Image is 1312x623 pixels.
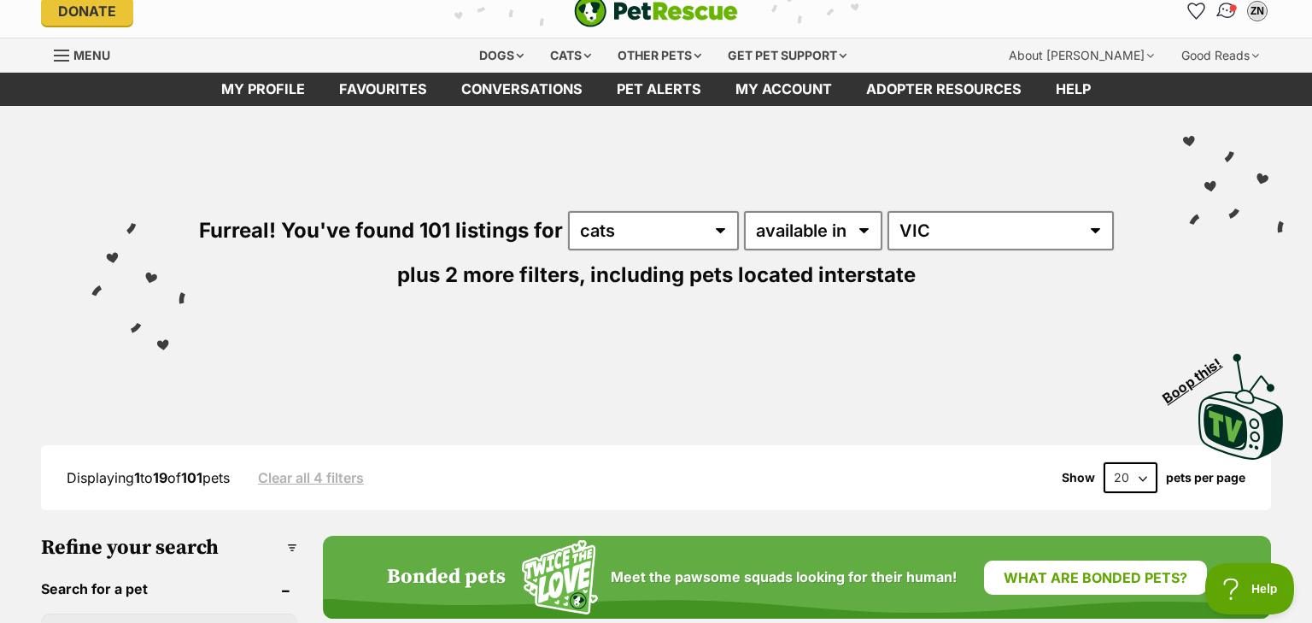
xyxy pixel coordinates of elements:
span: plus 2 more filters, [397,262,585,287]
div: About [PERSON_NAME] [997,38,1166,73]
a: Adopter resources [849,73,1039,106]
span: including pets located interstate [590,262,916,287]
a: Pet alerts [600,73,718,106]
a: Boop this! [1198,338,1284,463]
div: ZN [1249,3,1266,20]
strong: 1 [134,469,140,486]
a: What are bonded pets? [984,561,1207,595]
a: Menu [54,38,122,69]
div: Get pet support [716,38,858,73]
span: Show [1062,471,1095,485]
label: pets per page [1166,471,1245,485]
h3: Refine your search [41,536,297,560]
a: conversations [444,73,600,106]
a: Clear all 4 filters [258,470,364,485]
a: My account [718,73,849,106]
span: Boop this! [1160,344,1239,406]
img: Squiggle [522,540,598,614]
span: Displaying to of pets [67,469,230,486]
a: My profile [204,73,322,106]
iframe: Help Scout Beacon - Open [1205,563,1295,614]
div: Other pets [606,38,713,73]
header: Search for a pet [41,581,297,597]
span: Meet the pawsome squads looking for their human! [611,569,957,585]
img: PetRescue TV logo [1198,354,1284,460]
strong: 19 [153,469,167,486]
div: Cats [538,38,603,73]
div: Dogs [467,38,536,73]
a: Help [1039,73,1108,106]
h4: Bonded pets [387,566,506,590]
a: Favourites [322,73,444,106]
div: Good Reads [1169,38,1271,73]
strong: 101 [181,469,202,486]
span: Furreal! You've found 101 listings for [199,218,563,243]
span: Menu [73,48,110,62]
